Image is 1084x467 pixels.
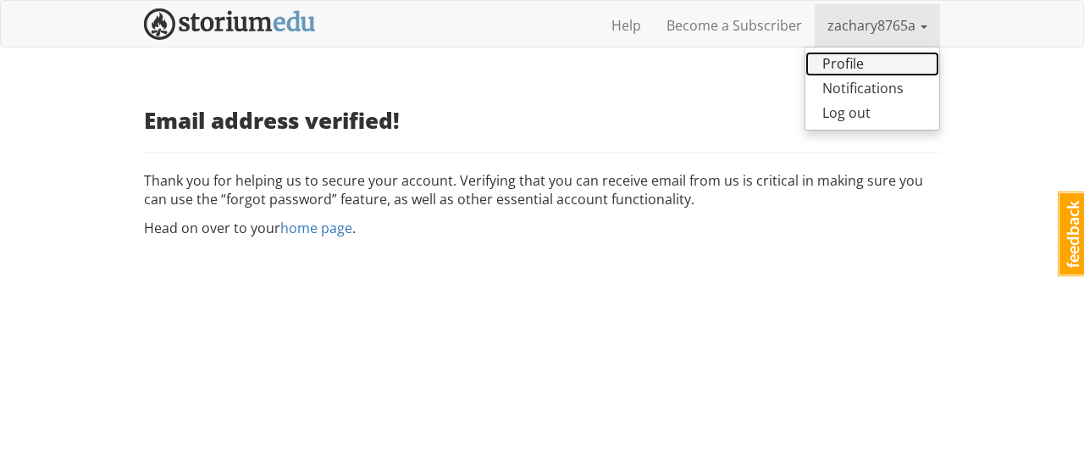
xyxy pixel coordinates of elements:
p: Thank you for helping us to secure your account. Verifying that you can receive email from us is ... [144,171,940,210]
a: zachary8765a [815,4,940,47]
a: Notifications [805,76,939,101]
a: home page [280,219,352,237]
img: StoriumEDU [144,8,316,40]
ul: zachary8765a [805,47,940,131]
p: Head on over to your . [144,219,940,238]
a: Become a Subscriber [654,4,815,47]
h3: Email address verified! [144,108,940,133]
a: Log out [805,101,939,125]
a: Profile [805,52,939,76]
a: Help [599,4,654,47]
